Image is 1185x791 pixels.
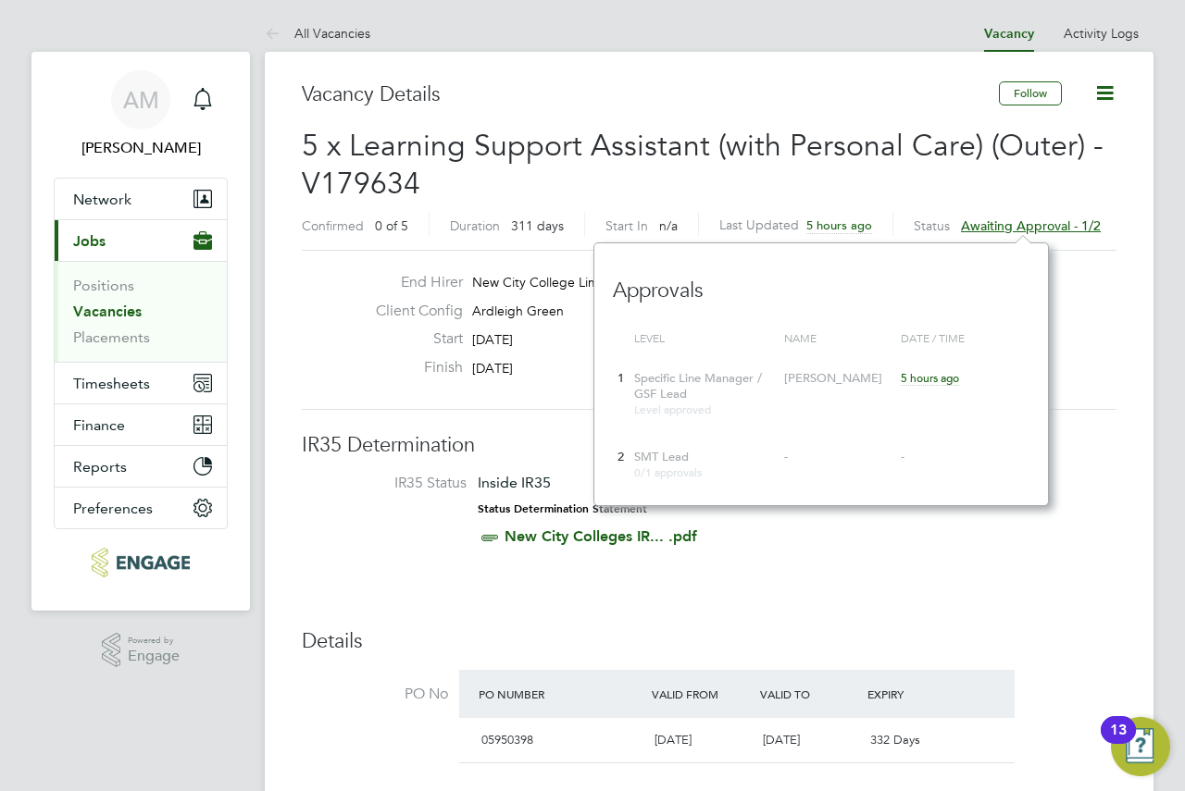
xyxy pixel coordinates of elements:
a: Activity Logs [1064,25,1139,42]
span: 5 hours ago [901,370,959,385]
div: PO Number [474,677,647,711]
div: Expiry [863,677,971,711]
a: Placements [73,328,150,346]
span: Finance [73,416,125,434]
h3: Approvals [613,259,1029,304]
label: Client Config [361,302,463,321]
button: Follow [999,81,1062,105]
span: Reports [73,458,127,476]
span: 0 of 5 [375,217,408,234]
h3: Details [302,628,1116,655]
span: Awaiting approval - 1/2 [961,217,1101,234]
span: n/a [659,217,678,234]
button: Jobs [55,220,227,261]
div: Jobs [55,261,227,362]
div: Valid To [755,677,864,711]
button: Reports [55,446,227,487]
span: [DATE] [472,331,513,348]
span: 311 days [511,217,564,234]
label: Finish [361,358,463,377]
div: [PERSON_NAME] [784,371,892,387]
span: Specific Line Manager / GSF Lead [634,370,762,402]
span: [DATE] [472,360,513,377]
nav: Main navigation [31,52,250,611]
label: Start [361,329,463,349]
div: 2 [613,440,630,475]
button: Open Resource Center, 13 new notifications [1111,717,1170,776]
span: Powered by [128,633,180,649]
label: IR35 Status [320,474,467,493]
span: SMT Lead [634,449,689,464]
strong: Status Determination Statement [478,502,647,515]
label: Start In [605,217,648,234]
a: Vacancy [984,26,1034,42]
div: Date / time [896,322,1029,355]
span: [DATE] [763,732,800,748]
a: Go to home page [54,548,228,577]
div: - [901,450,1025,465]
img: axcis-logo-retina.png [92,548,190,577]
label: PO No [302,685,448,704]
button: Network [55,179,227,219]
span: Inside IR35 [478,474,551,491]
span: 0/1 approvals [634,464,702,479]
button: Timesheets [55,363,227,403]
a: All Vacancies [265,25,370,42]
h3: IR35 Determination [302,432,1116,459]
a: AM[PERSON_NAME] [54,70,228,159]
span: Network [73,191,131,208]
div: Name [780,322,896,355]
h3: Vacancy Details [302,81,999,108]
label: Confirmed [302,217,364,234]
span: [DATE] [655,732,692,748]
div: Level [630,322,780,355]
label: Duration [450,217,500,234]
span: Preferences [73,500,153,517]
label: End Hirer [361,273,463,292]
div: - [784,450,892,465]
a: New City Colleges IR... .pdf [505,527,697,545]
span: 332 Days [870,732,920,748]
span: Andrew Murphy [54,137,228,159]
button: Finance [55,404,227,445]
label: Status [914,217,950,234]
a: Positions [73,277,134,294]
button: Preferences [55,488,227,528]
span: Jobs [73,232,106,250]
span: 05950398 [481,732,533,748]
a: Vacancies [73,303,142,320]
span: AM [123,88,159,112]
span: Ardleigh Green [472,303,564,319]
span: Timesheets [73,375,150,392]
div: 13 [1110,730,1127,754]
span: Engage [128,649,180,664]
label: Last Updated [719,216,799,233]
span: 5 hours ago [806,217,872,233]
span: 5 x Learning Support Assistant (with Personal Care) (Outer) - V179634 [302,128,1104,203]
span: Level approved [634,402,711,416]
a: Powered byEngage [102,633,181,668]
div: 1 [613,362,630,396]
div: Valid From [647,677,755,711]
span: New City College Limited [472,274,622,290]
